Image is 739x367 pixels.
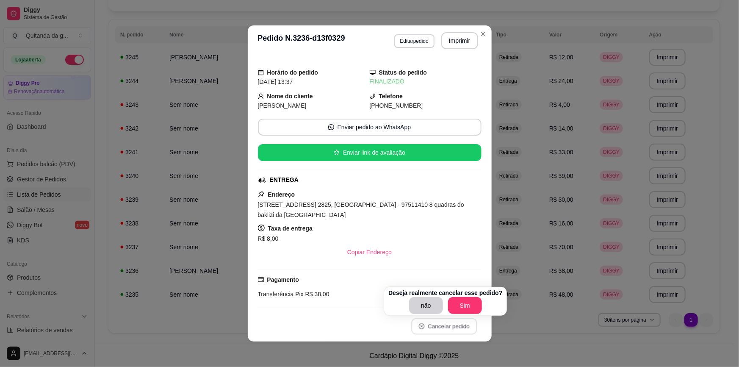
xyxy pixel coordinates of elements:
[258,32,345,49] h3: Pedido N. 3236-d13f0329
[448,297,482,314] button: Sim
[258,70,264,75] span: calendar
[258,102,307,109] span: [PERSON_NAME]
[370,77,482,86] div: FINALIZADO
[258,235,279,242] span: R$ 8,00
[411,318,477,335] button: close-circleCancelar pedido
[418,323,424,329] span: close-circle
[258,291,304,297] span: Transferência Pix
[270,175,299,184] div: ENTREGA
[379,69,427,76] strong: Status do pedido
[379,93,403,100] strong: Telefone
[394,34,435,48] button: Editarpedido
[258,144,482,161] button: starEnviar link de avaliação
[340,244,399,261] button: Copiar Endereço
[258,277,264,283] span: credit-card
[388,289,502,297] p: Deseja realmente cancelar esse pedido?
[409,297,443,314] button: não
[258,201,464,218] span: [STREET_ADDRESS] 2825, [GEOGRAPHIC_DATA] - 97511410 8 quadras do baklizi da [GEOGRAPHIC_DATA]
[328,124,334,130] span: whats-app
[258,225,265,231] span: dollar
[258,119,482,136] button: whats-appEnviar pedido ao WhatsApp
[370,102,423,109] span: [PHONE_NUMBER]
[258,191,265,197] span: pushpin
[441,32,478,49] button: Imprimir
[267,276,299,283] strong: Pagamento
[334,150,340,156] span: star
[258,78,293,85] span: [DATE] 13:37
[268,191,295,198] strong: Endereço
[370,93,376,99] span: phone
[268,225,313,232] strong: Taxa de entrega
[267,93,313,100] strong: Nome do cliente
[267,69,318,76] strong: Horário do pedido
[370,70,376,75] span: desktop
[258,93,264,99] span: user
[304,291,329,297] span: R$ 38,00
[476,27,490,41] button: Close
